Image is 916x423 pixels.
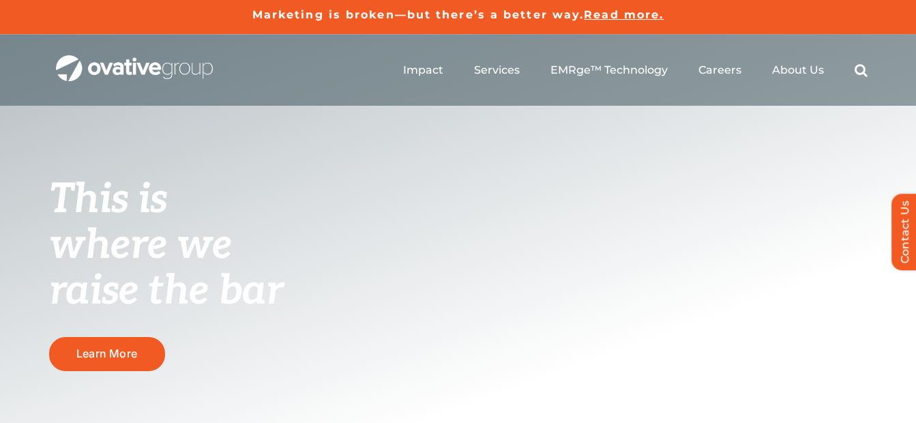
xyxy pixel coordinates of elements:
a: About Us [772,63,824,77]
a: Services [474,63,520,77]
a: Marketing is broken—but there’s a better way. [252,8,585,21]
nav: Menu [403,48,868,92]
a: EMRge™ Technology [550,63,668,77]
a: OG_Full_horizontal_WHT [56,54,213,67]
a: Impact [403,63,443,77]
a: Read more. [584,8,664,21]
span: where we raise the bar [49,221,283,316]
span: Learn More [76,347,137,360]
a: Careers [698,63,741,77]
span: This is [49,175,168,224]
a: Learn More [49,337,165,370]
a: Search [855,63,868,77]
